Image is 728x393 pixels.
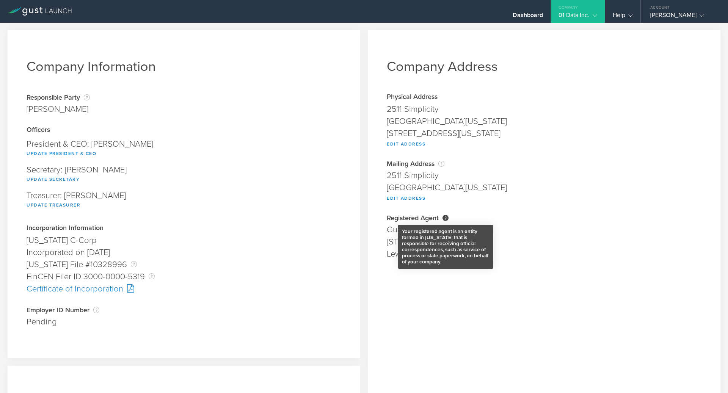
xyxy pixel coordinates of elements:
button: Edit Address [387,194,425,203]
div: Incorporated on [DATE] [27,246,341,258]
div: Secretary: [PERSON_NAME] [27,162,341,188]
div: 01 Data Inc. [559,11,597,23]
div: Lewes, DE 19958 [387,248,701,260]
div: Treasurer: [PERSON_NAME] [27,188,341,213]
div: Mailing Address [387,160,701,168]
div: [GEOGRAPHIC_DATA][US_STATE] [387,182,701,194]
div: Your registered agent is an entity formed in [US_STATE] that is responsible for receiving officia... [402,229,489,265]
div: [STREET_ADDRESS] [387,236,701,248]
div: Help [613,11,633,23]
button: Update Treasurer [27,200,80,210]
button: Update President & CEO [27,149,96,158]
div: Pending [27,316,341,328]
div: FinCEN Filer ID 3000-0000-5319 [27,271,341,283]
div: Physical Address [387,94,701,101]
div: Responsible Party [27,94,90,101]
div: Certificate of Incorporation [27,283,341,295]
div: Incorporation Information [27,225,341,232]
div: Officers [27,127,341,134]
button: Edit Address [387,139,425,149]
div: Employer ID Number [27,306,341,314]
div: [US_STATE] File #10328996 [27,258,341,271]
div: [PERSON_NAME] [650,11,715,23]
div: 2511 Simplicity [387,169,701,182]
div: [PERSON_NAME] [27,103,90,115]
div: Dashboard [513,11,543,23]
h1: Company Information [27,58,341,75]
div: President & CEO: [PERSON_NAME] [27,136,341,162]
div: [GEOGRAPHIC_DATA][US_STATE] [387,115,701,127]
div: 2511 Simplicity [387,103,701,115]
h1: Company Address [387,58,701,75]
button: Update Secretary [27,175,80,184]
div: [US_STATE] C-Corp [27,234,341,246]
div: Registered Agent [387,214,701,222]
div: [STREET_ADDRESS][US_STATE] [387,127,701,139]
div: Gust [US_STATE] [387,224,701,236]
